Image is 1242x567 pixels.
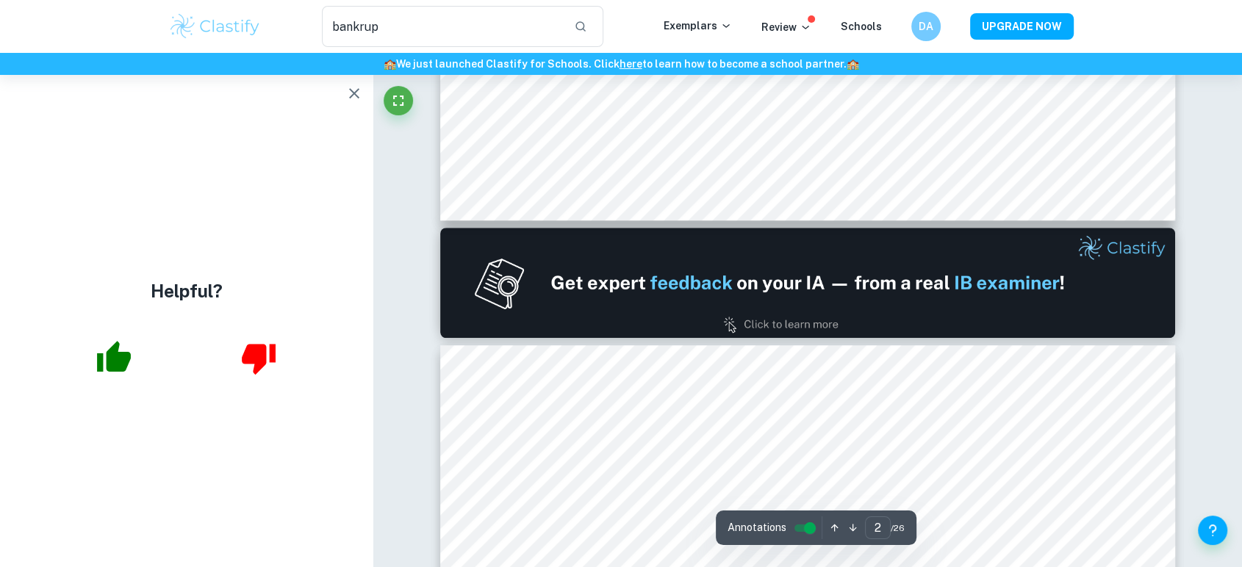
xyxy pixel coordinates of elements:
[664,18,732,34] p: Exemplars
[891,521,905,535] span: / 26
[918,18,935,35] h6: DA
[322,6,562,47] input: Search for any exemplars...
[847,58,859,70] span: 🏫
[970,13,1074,40] button: UPGRADE NOW
[841,21,882,32] a: Schools
[911,12,941,41] button: DA
[440,228,1175,338] img: Ad
[3,56,1239,72] h6: We just launched Clastify for Schools. Click to learn how to become a school partner.
[384,86,413,115] button: Fullscreen
[1198,516,1227,545] button: Help and Feedback
[728,520,786,535] span: Annotations
[761,19,811,35] p: Review
[168,12,262,41] img: Clastify logo
[620,58,642,70] a: here
[384,58,396,70] span: 🏫
[151,278,223,304] h4: Helpful?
